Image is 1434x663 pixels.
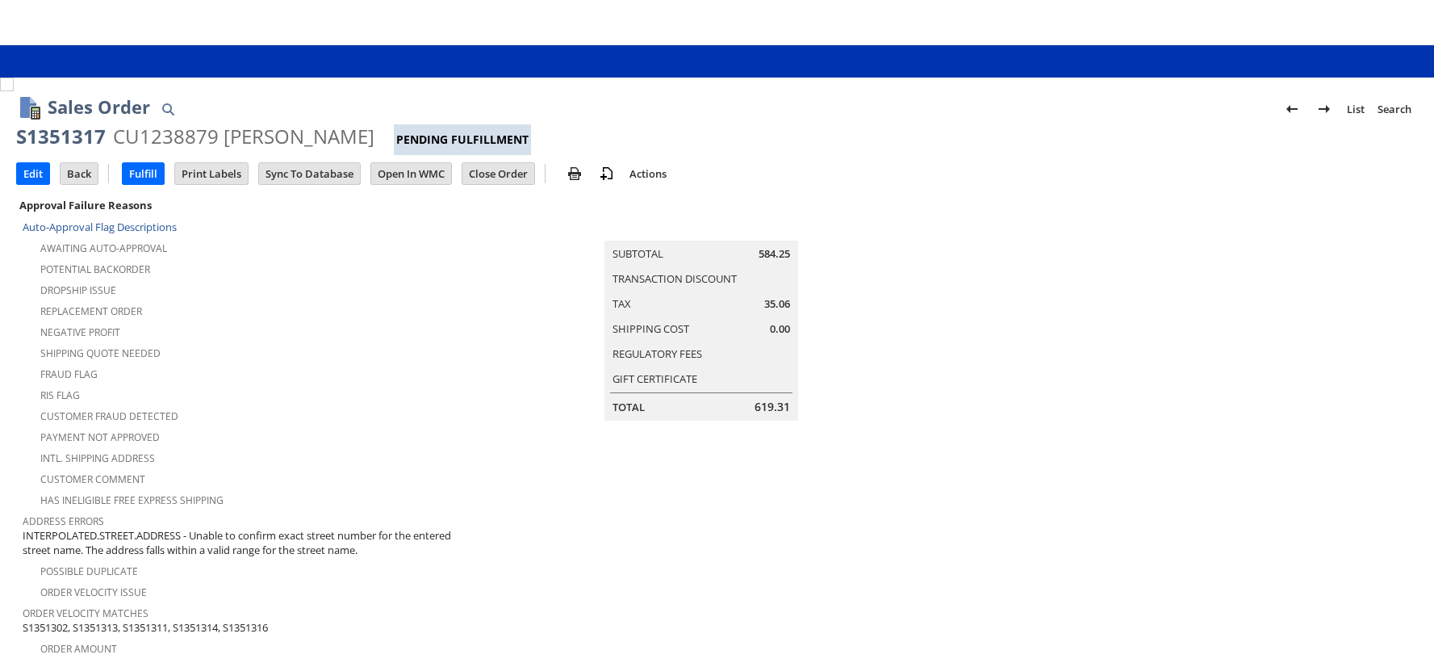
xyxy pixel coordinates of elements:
img: print.svg [565,164,584,183]
a: Auto-Approval Flag Descriptions [23,220,177,234]
a: Customer Fraud Detected [40,409,178,423]
a: Fraud Flag [40,367,98,381]
a: Awaiting Auto-Approval [40,241,167,255]
span: S1351302, S1351313, S1351311, S1351314, S1351316 [23,620,268,636]
div: S1351317 [16,124,106,149]
a: Search [1371,96,1418,122]
span: INTERPOLATED.STREET.ADDRESS - Unable to confirm exact street number for the entered street name. ... [23,528,475,558]
a: Dropship Issue [40,283,116,297]
a: Actions [623,166,673,181]
input: Open In WMC [371,163,451,184]
img: Next [1315,99,1334,119]
a: Shipping Cost [612,321,689,336]
div: Approval Failure Reasons [16,195,477,216]
h1: Sales Order [48,94,150,120]
input: Fulfill [123,163,164,184]
div: CU1238879 [PERSON_NAME] [113,124,374,149]
a: Transaction Discount [612,271,737,286]
input: Back [61,163,98,184]
a: Shipping Quote Needed [40,346,161,360]
span: 0.00 [770,321,790,337]
a: Order Velocity Matches [23,606,148,620]
div: Pending Fulfillment [394,124,531,155]
a: Negative Profit [40,325,120,339]
input: Sync To Database [259,163,360,184]
a: Replacement Order [40,304,142,318]
caption: Summary [604,215,798,241]
a: Tax [612,296,631,311]
a: Order Velocity Issue [40,585,147,599]
span: 35.06 [764,296,790,312]
a: Payment not approved [40,430,160,444]
span: 584.25 [759,246,790,262]
span: 619.31 [755,399,790,415]
a: Address Errors [23,514,104,528]
a: Customer Comment [40,472,145,486]
img: Quick Find [158,99,178,119]
a: Gift Certificate [612,371,697,386]
a: List [1340,96,1371,122]
input: Close Order [462,163,534,184]
a: RIS flag [40,388,80,402]
img: Previous [1282,99,1302,119]
a: Total [612,400,645,414]
input: Print Labels [175,163,248,184]
a: Potential Backorder [40,262,150,276]
input: Edit [17,163,49,184]
a: Has Ineligible Free Express Shipping [40,493,224,507]
a: Possible Duplicate [40,564,138,578]
a: Subtotal [612,246,663,261]
a: Regulatory Fees [612,346,702,361]
a: Intl. Shipping Address [40,451,155,465]
a: Order Amount [40,642,117,656]
img: add-record.svg [597,164,617,183]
